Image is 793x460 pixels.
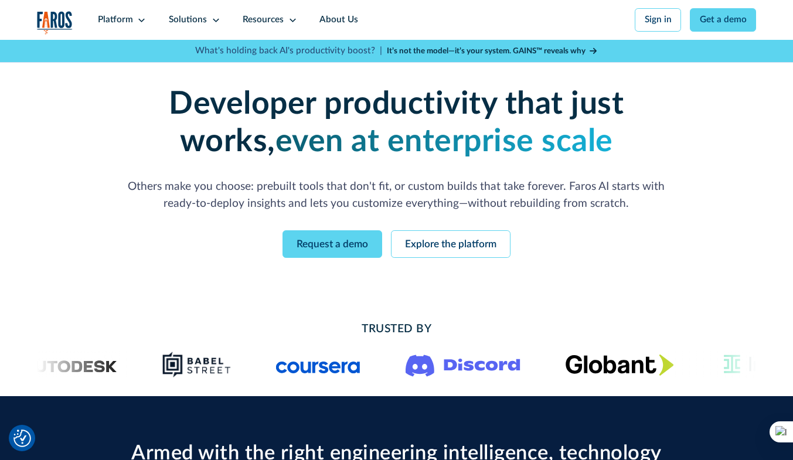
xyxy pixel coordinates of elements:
div: Platform [98,13,133,27]
img: Logo of the analytics and reporting company Faros. [37,11,73,35]
a: home [37,11,73,35]
a: It’s not the model—it’s your system. GAINS™ reveals why [387,45,598,57]
a: Get a demo [690,8,756,32]
img: Logo of the communication platform Discord. [405,352,520,377]
a: Sign in [635,8,681,32]
img: Babel Street logo png [162,351,231,378]
p: Others make you choose: prebuilt tools that don't fit, or custom builds that take forever. Faros ... [127,179,666,213]
h2: Trusted By [127,321,666,338]
div: Solutions [169,13,207,27]
p: What's holding back AI's productivity boost? | [195,45,382,58]
a: Request a demo [283,230,382,258]
img: Globant's logo [565,354,673,376]
button: Cookie Settings [13,430,31,447]
div: Resources [243,13,284,27]
img: Logo of the online learning platform Coursera. [276,355,360,374]
strong: Developer productivity that just works, [169,88,624,157]
strong: It’s not the model—it’s your system. GAINS™ reveals why [387,47,586,55]
a: Explore the platform [391,230,510,258]
img: Revisit consent button [13,430,31,447]
strong: even at enterprise scale [275,126,613,157]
